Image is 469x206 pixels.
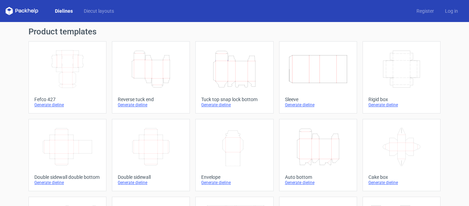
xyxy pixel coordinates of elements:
a: SleeveGenerate dieline [279,41,357,113]
div: Generate dieline [201,180,267,185]
div: Cake box [368,174,435,180]
a: Dielines [49,8,78,14]
div: Rigid box [368,97,435,102]
div: Tuck top snap lock bottom [201,97,267,102]
div: Generate dieline [368,180,435,185]
div: Sleeve [285,97,351,102]
div: Generate dieline [34,180,101,185]
a: Register [411,8,439,14]
div: Generate dieline [285,180,351,185]
a: EnvelopeGenerate dieline [195,119,273,191]
a: Reverse tuck endGenerate dieline [112,41,190,113]
div: Auto bottom [285,174,351,180]
div: Generate dieline [368,102,435,108]
a: Double sidewall double bottomGenerate dieline [28,119,106,191]
a: Cake boxGenerate dieline [363,119,441,191]
a: Tuck top snap lock bottomGenerate dieline [195,41,273,113]
div: Double sidewall [118,174,184,180]
div: Generate dieline [201,102,267,108]
div: Fefco 427 [34,97,101,102]
a: Rigid boxGenerate dieline [363,41,441,113]
h1: Product templates [28,28,441,36]
div: Reverse tuck end [118,97,184,102]
div: Generate dieline [285,102,351,108]
div: Envelope [201,174,267,180]
a: Auto bottomGenerate dieline [279,119,357,191]
div: Generate dieline [34,102,101,108]
a: Fefco 427Generate dieline [28,41,106,113]
div: Generate dieline [118,180,184,185]
div: Generate dieline [118,102,184,108]
div: Double sidewall double bottom [34,174,101,180]
a: Double sidewallGenerate dieline [112,119,190,191]
a: Log in [439,8,464,14]
a: Diecut layouts [78,8,119,14]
